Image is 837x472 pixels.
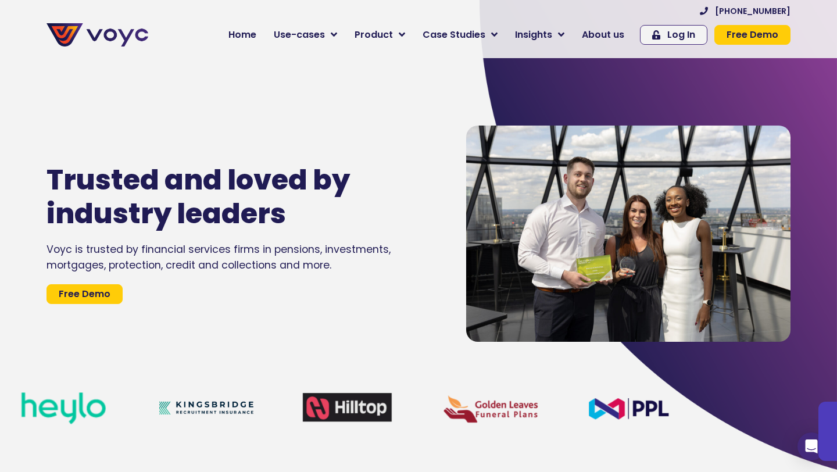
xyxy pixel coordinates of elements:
div: Voyc is trusted by financial services firms in pensions, investments, mortgages, protection, cred... [46,242,431,273]
span: [PHONE_NUMBER] [715,7,791,15]
span: Use-cases [274,28,325,42]
a: Home [220,23,265,47]
a: [PHONE_NUMBER] [700,7,791,15]
span: Log In [667,30,695,40]
a: Free Demo [714,25,791,45]
img: voyc-full-logo [46,23,148,47]
span: Product [355,28,393,42]
a: Case Studies [414,23,506,47]
span: Home [228,28,256,42]
a: Product [346,23,414,47]
a: Insights [506,23,573,47]
div: Open Intercom Messenger [797,432,825,460]
span: Free Demo [727,30,778,40]
a: About us [573,23,633,47]
span: Free Demo [59,289,110,299]
h1: Trusted and loved by industry leaders [46,163,396,230]
a: Free Demo [46,284,123,304]
span: Insights [515,28,552,42]
span: Case Studies [423,28,485,42]
span: About us [582,28,624,42]
a: Use-cases [265,23,346,47]
a: Log In [640,25,707,45]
